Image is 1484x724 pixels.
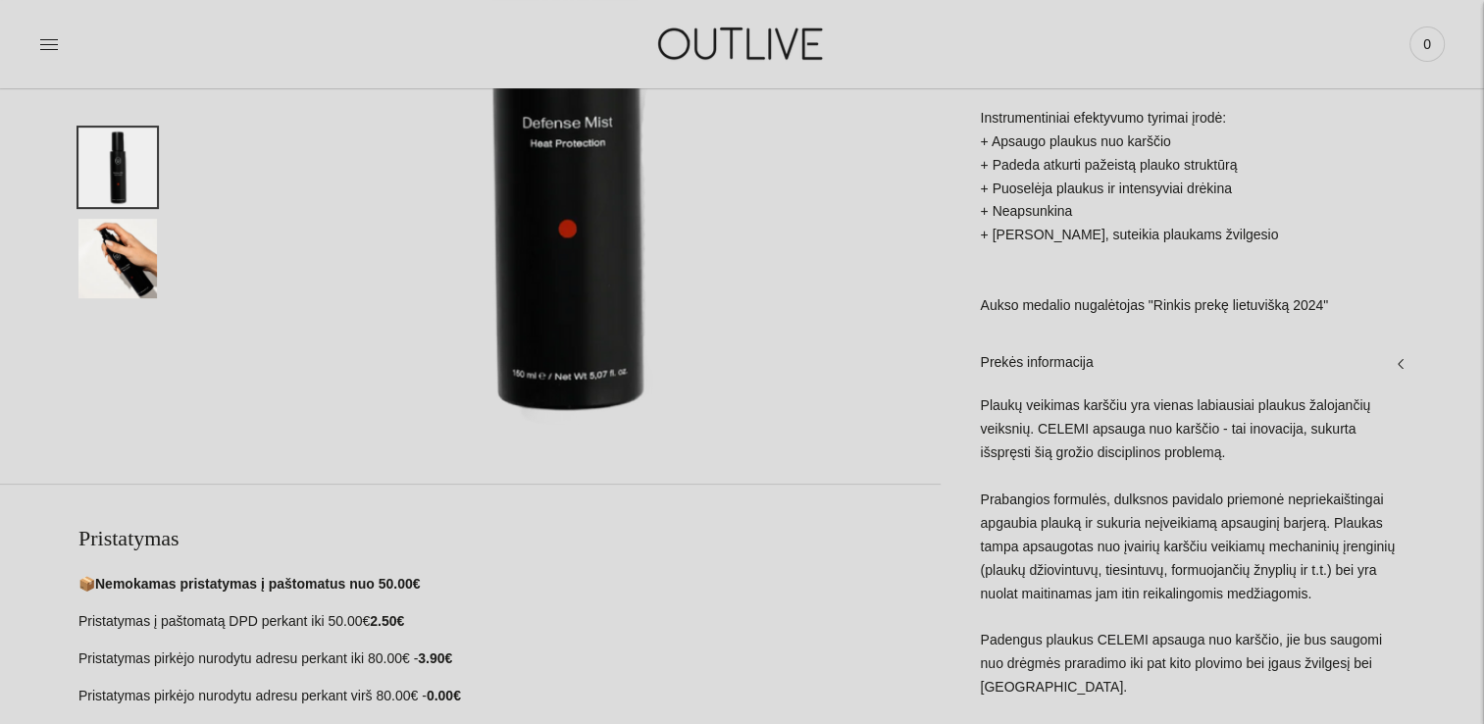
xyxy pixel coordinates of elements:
a: 0 [1409,23,1445,66]
img: OUTLIVE [620,10,865,78]
p: Pristatymas pirkėjo nurodytu adresu perkant iki 80.00€ - [78,647,941,671]
span: 0 [1413,30,1441,58]
strong: Nemokamas pristatymas į paštomatus nuo 50.00€ [95,576,420,592]
p: Instrumentiniai efektyvumo tyrimai įrodė: + Apsaugo plaukus nuo karščio + Padeda atkurti pažeistą... [980,107,1406,318]
p: 📦 [78,573,941,596]
a: Prekės informacija [980,332,1406,394]
strong: 0.00€ [427,688,461,703]
button: Translation missing: en.general.accessibility.image_thumbail [78,219,157,298]
button: Translation missing: en.general.accessibility.image_thumbail [78,128,157,207]
strong: 2.50€ [370,613,404,629]
h2: Pristatymas [78,524,941,553]
strong: 3.90€ [418,650,452,666]
p: Pristatymas į paštomatą DPD perkant iki 50.00€ [78,610,941,634]
p: Pristatymas pirkėjo nurodytu adresu perkant virš 80.00€ - [78,685,941,708]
